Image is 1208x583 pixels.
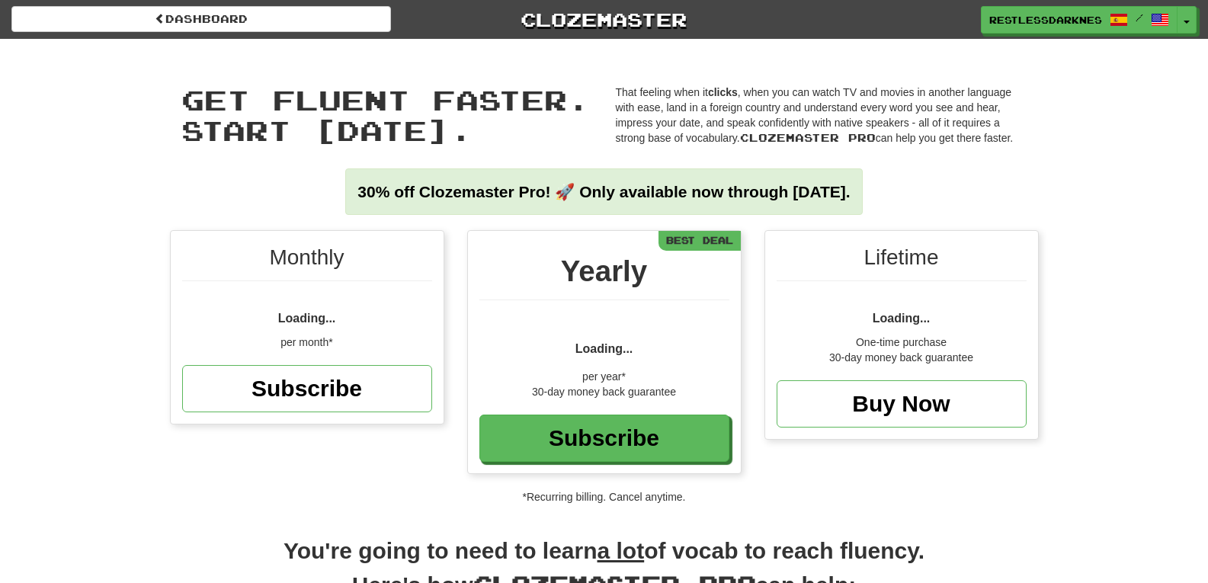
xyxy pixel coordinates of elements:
[598,538,645,563] u: a lot
[989,13,1102,27] span: RestlessDarkness551
[777,380,1027,428] a: Buy Now
[11,6,391,32] a: Dashboard
[479,250,729,300] div: Yearly
[616,85,1027,146] p: That feeling when it , when you can watch TV and movies in another language with ease, land in a ...
[181,83,590,146] span: Get fluent faster. Start [DATE].
[414,6,793,33] a: Clozemaster
[479,384,729,399] div: 30-day money back guarantee
[575,342,633,355] span: Loading...
[708,86,738,98] strong: clicks
[981,6,1178,34] a: RestlessDarkness551 /
[777,350,1027,365] div: 30-day money back guarantee
[479,369,729,384] div: per year*
[182,242,432,281] div: Monthly
[777,335,1027,350] div: One-time purchase
[182,335,432,350] div: per month*
[873,312,931,325] span: Loading...
[278,312,336,325] span: Loading...
[1136,12,1143,23] span: /
[182,365,432,412] a: Subscribe
[740,131,876,144] span: Clozemaster Pro
[658,231,741,250] div: Best Deal
[357,183,850,200] strong: 30% off Clozemaster Pro! 🚀 Only available now through [DATE].
[777,242,1027,281] div: Lifetime
[479,415,729,462] a: Subscribe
